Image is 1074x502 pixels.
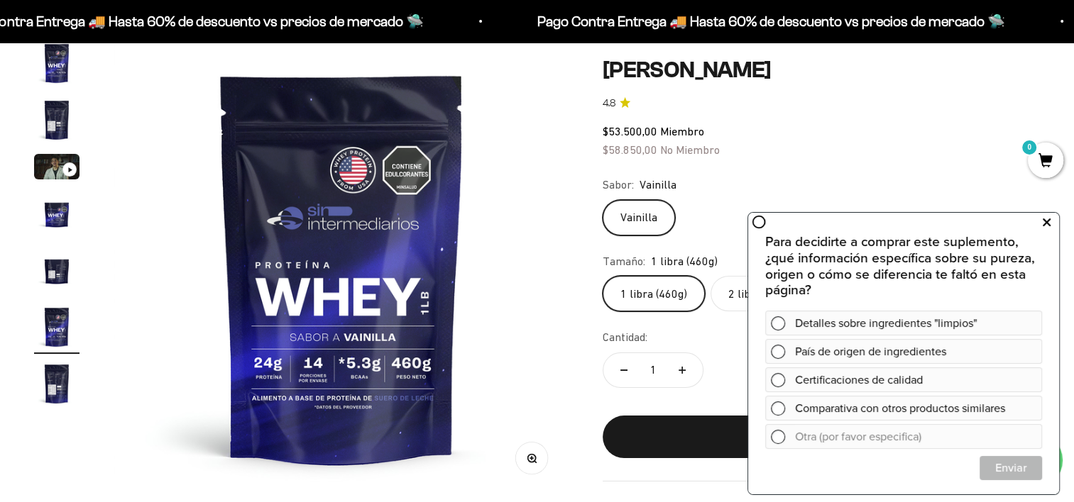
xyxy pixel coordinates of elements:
button: Aumentar cantidad [662,353,703,387]
img: Proteína Whey - Vainilla [34,304,80,350]
span: 1 libra (460g) [651,252,718,271]
a: 4.84.8 de 5.0 estrellas [603,95,1040,111]
button: Ir al artículo 6 [34,304,80,354]
a: 0 [1028,154,1063,169]
button: Añadir al carrito [603,415,1040,457]
button: Ir al artículo 3 [34,154,80,184]
img: Proteína Whey - Vainilla [34,247,80,293]
button: Ir al artículo 1 [34,40,80,90]
button: Ir al artículo 4 [34,191,80,240]
iframe: zigpoll-iframe [748,211,1059,494]
div: Añadir al carrito [631,428,1012,446]
span: Vainilla [640,176,676,194]
span: No Miembro [660,143,720,155]
span: Miembro [660,125,704,138]
span: $58.850,00 [603,143,657,155]
legend: Tamaño: [603,252,645,271]
button: Ir al artículo 7 [34,361,80,411]
span: 4.8 [603,95,615,111]
button: Ir al artículo 5 [34,247,80,297]
p: Pago Contra Entrega 🚚 Hasta 60% de descuento vs precios de mercado 🛸 [246,10,714,33]
button: Reducir cantidad [603,353,645,387]
h1: [PERSON_NAME] [603,57,1040,84]
mark: 0 [1021,139,1038,156]
img: Proteína Whey - Vainilla [34,361,80,406]
label: Cantidad: [603,328,647,347]
button: Ir al artículo 2 [34,97,80,147]
img: Proteína Whey - Vainilla [34,97,80,143]
img: Proteína Whey - Vainilla [34,40,80,86]
legend: Sabor: [603,176,634,194]
img: Proteína Whey - Vainilla [34,191,80,236]
img: Proteína Whey - Vainilla [114,40,569,495]
span: $53.500,00 [603,125,657,138]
